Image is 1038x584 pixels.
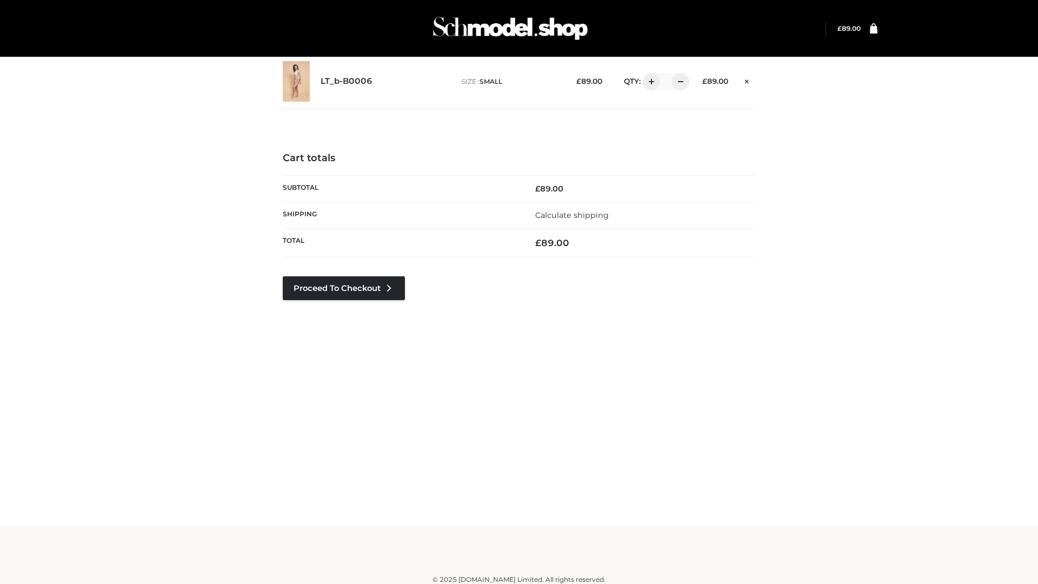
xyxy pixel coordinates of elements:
bdi: 89.00 [535,184,563,194]
th: Total [283,229,519,257]
bdi: 89.00 [535,237,569,248]
th: Shipping [283,202,519,228]
img: Schmodel Admin 964 [429,7,591,50]
p: size : [462,77,560,87]
a: Remove this item [739,73,755,87]
a: LT_b-B0006 [321,76,372,87]
bdi: 89.00 [576,77,602,85]
span: £ [837,24,842,32]
span: £ [535,237,541,248]
span: SMALL [480,77,502,85]
span: £ [535,184,540,194]
bdi: 89.00 [837,24,861,32]
bdi: 89.00 [702,77,728,85]
a: Calculate shipping [535,210,609,220]
h4: Cart totals [283,152,755,164]
span: £ [576,77,581,85]
th: Subtotal [283,175,519,202]
a: £89.00 [837,24,861,32]
div: QTY: [613,73,686,90]
a: Proceed to Checkout [283,276,405,300]
img: LT_b-B0006 - SMALL [283,61,310,102]
span: £ [702,77,707,85]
